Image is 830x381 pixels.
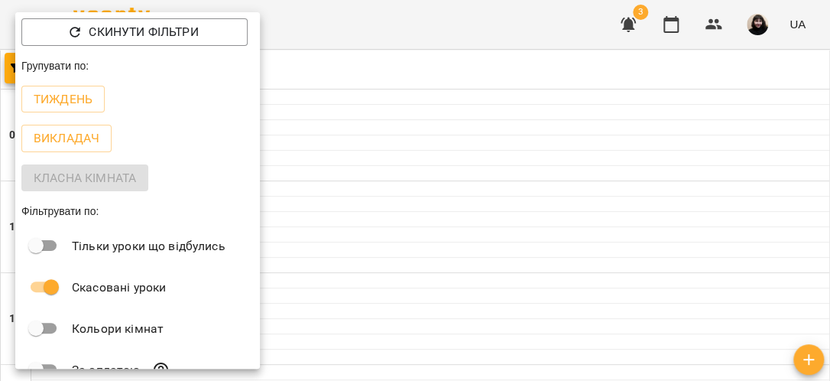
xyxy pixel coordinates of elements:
button: Скинути фільтри [21,18,248,46]
div: Фільтрувати по: [15,197,260,225]
p: За оплатою [72,361,140,379]
p: Тільки уроки що відбулись [72,237,225,256]
button: Викладач [21,125,112,152]
button: Тиждень [21,86,105,113]
p: Скасовані уроки [72,278,166,297]
p: Викладач [34,129,99,148]
p: Тиждень [34,90,92,109]
p: Кольори кімнат [72,320,164,338]
div: Групувати по: [15,52,260,80]
p: Скинути фільтри [89,23,198,41]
